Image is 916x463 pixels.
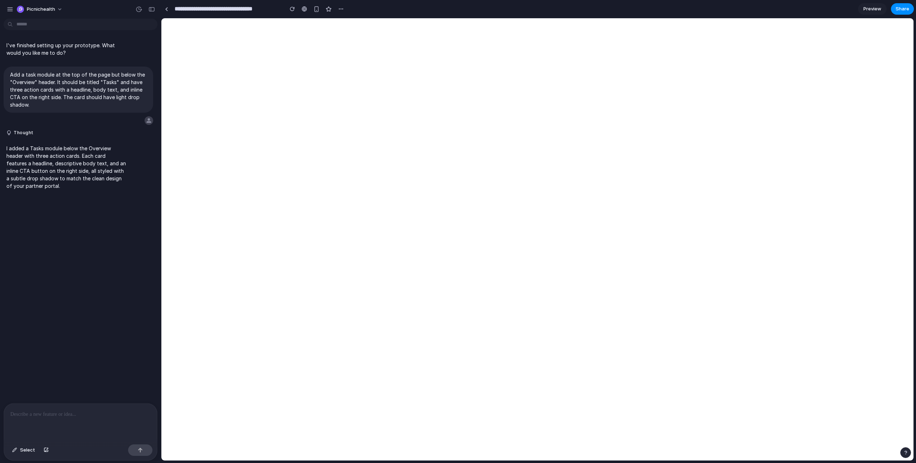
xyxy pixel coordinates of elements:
[6,42,126,57] p: I've finished setting up your prototype. What would you like me to do?
[863,5,881,13] span: Preview
[27,6,55,13] span: picnichealth
[891,3,914,15] button: Share
[896,5,909,13] span: Share
[20,447,35,454] span: Select
[10,71,147,108] p: Add a task module at the top of the page but below the "Overview" header. It should be titled "Ta...
[14,4,66,15] button: picnichealth
[9,444,39,456] button: Select
[6,145,126,190] p: I added a Tasks module below the Overview header with three action cards. Each card features a he...
[858,3,887,15] a: Preview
